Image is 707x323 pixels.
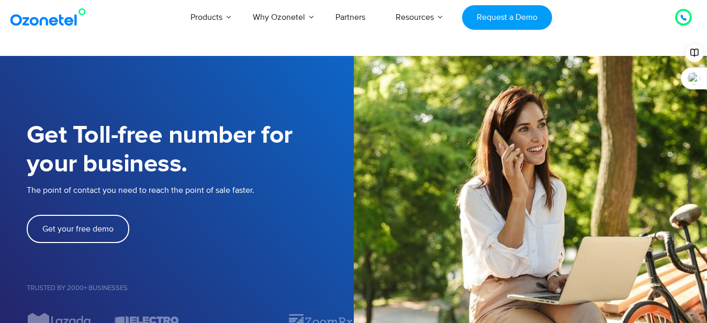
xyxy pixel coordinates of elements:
[27,121,354,179] h1: Get Toll-free number for your business.
[42,225,114,233] span: Get your free demo
[462,5,552,30] a: Request a Demo
[27,184,354,197] p: The point of contact you need to reach the point of sale faster.
[27,285,354,292] h5: Trusted by 2000+ Businesses
[27,215,129,243] a: Get your free demo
